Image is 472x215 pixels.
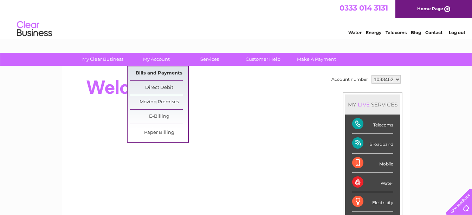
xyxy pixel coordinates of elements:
[352,192,393,211] div: Electricity
[130,126,188,140] a: Paper Billing
[130,95,188,109] a: Moving Premises
[17,18,52,40] img: logo.png
[356,101,371,108] div: LIVE
[74,53,132,66] a: My Clear Business
[366,30,381,35] a: Energy
[352,173,393,192] div: Water
[411,30,421,35] a: Blog
[386,30,407,35] a: Telecoms
[330,73,370,85] td: Account number
[449,30,465,35] a: Log out
[425,30,442,35] a: Contact
[352,154,393,173] div: Mobile
[340,4,388,12] a: 0333 014 3131
[127,53,185,66] a: My Account
[130,110,188,124] a: E-Billing
[181,53,239,66] a: Services
[352,134,393,153] div: Broadband
[234,53,292,66] a: Customer Help
[130,66,188,80] a: Bills and Payments
[348,30,362,35] a: Water
[287,53,345,66] a: Make A Payment
[70,4,402,34] div: Clear Business is a trading name of Verastar Limited (registered in [GEOGRAPHIC_DATA] No. 3667643...
[130,81,188,95] a: Direct Debit
[352,115,393,134] div: Telecoms
[345,95,400,115] div: MY SERVICES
